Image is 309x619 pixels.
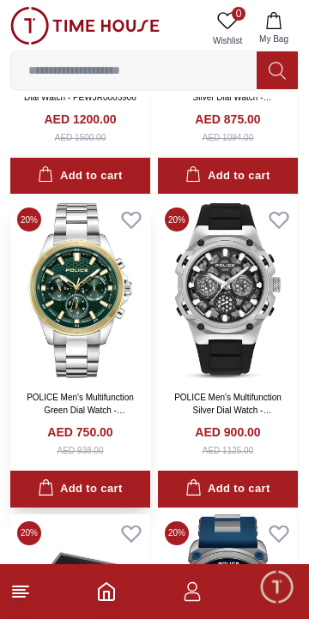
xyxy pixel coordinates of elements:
[252,33,295,45] span: My Bag
[44,111,116,128] h4: AED 1200.00
[203,131,254,144] div: AED 1094.00
[258,568,296,606] div: Chat Widget
[232,7,245,21] span: 0
[96,581,117,602] a: Home
[158,471,298,508] button: Add to cart
[38,166,122,186] div: Add to cart
[10,7,160,45] img: ...
[38,479,122,499] div: Add to cart
[10,201,150,381] img: POLICE Men's Multifunction Green Dial Watch - PEWJK2204108
[203,444,254,457] div: AED 1125.00
[58,444,104,457] div: AED 938.00
[20,80,140,102] a: POLICE Men's Automatic Silver Dial Watch - PEWJR0005906
[195,111,260,128] h4: AED 875.00
[17,521,41,545] span: 20 %
[165,207,189,231] span: 20 %
[158,201,298,381] img: POLICE Men's Multifunction Silver Dial Watch - PEWGQ0071902
[249,7,299,51] button: My Bag
[158,158,298,195] button: Add to cart
[173,80,282,115] a: POLICE Men's Chronograph Silver Dial Watch - PEWJQ0006406
[165,521,189,545] span: 20 %
[206,7,249,51] a: 0Wishlist
[10,471,150,508] button: Add to cart
[27,393,134,428] a: POLICE Men's Multifunction Green Dial Watch - PEWJK2204108
[10,158,150,195] button: Add to cart
[185,479,270,499] div: Add to cart
[47,424,112,441] h4: AED 750.00
[55,131,106,144] div: AED 1500.00
[185,166,270,186] div: Add to cart
[195,424,260,441] h4: AED 900.00
[206,34,249,47] span: Wishlist
[174,393,282,428] a: POLICE Men's Multifunction Silver Dial Watch - PEWGQ0071902
[17,207,41,231] span: 20 %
